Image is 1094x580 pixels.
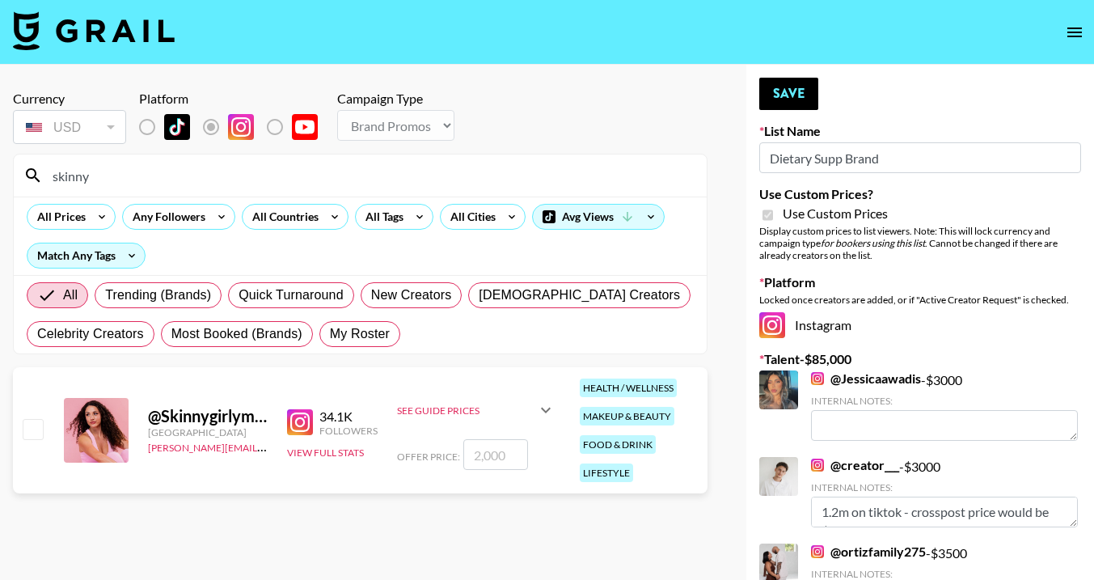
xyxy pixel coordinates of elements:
[371,286,452,305] span: New Creators
[811,568,1078,580] div: Internal Notes:
[37,324,144,344] span: Celebrity Creators
[148,438,464,454] a: [PERSON_NAME][EMAIL_ADDRESS][PERSON_NAME][DOMAIN_NAME]
[759,186,1081,202] label: Use Custom Prices?
[759,312,1081,338] div: Instagram
[811,457,1078,527] div: - $ 3000
[287,409,313,435] img: Instagram
[139,110,331,144] div: List locked to Instagram.
[397,391,555,430] div: See Guide Prices
[580,435,656,454] div: food & drink
[397,451,460,463] span: Offer Price:
[148,426,268,438] div: [GEOGRAPHIC_DATA]
[811,497,1078,527] textarea: 1.2m on tiktok - crosspost price would be $9,000
[171,324,302,344] span: Most Booked (Brands)
[319,409,378,425] div: 34.1K
[292,114,318,140] img: YouTube
[811,481,1078,493] div: Internal Notes:
[441,205,499,229] div: All Cities
[783,205,888,222] span: Use Custom Prices
[811,370,921,387] a: @Jessicaawadis
[811,545,824,558] img: Instagram
[148,406,268,426] div: @ Skinnygirlymillionaire
[821,237,925,249] em: for bookers using this list
[533,205,664,229] div: Avg Views
[759,123,1081,139] label: List Name
[139,91,331,107] div: Platform
[105,286,211,305] span: Trending (Brands)
[811,457,899,473] a: @creator___
[228,114,254,140] img: Instagram
[580,464,633,482] div: lifestyle
[27,243,145,268] div: Match Any Tags
[811,544,926,560] a: @ortizfamily275
[123,205,209,229] div: Any Followers
[759,351,1081,367] label: Talent - $ 85,000
[811,395,1078,407] div: Internal Notes:
[811,370,1078,441] div: - $ 3000
[479,286,680,305] span: [DEMOGRAPHIC_DATA] Creators
[13,107,126,147] div: Currency is locked to USD
[63,286,78,305] span: All
[13,91,126,107] div: Currency
[287,447,364,459] button: View Full Stats
[356,205,407,229] div: All Tags
[580,379,677,397] div: health / wellness
[759,312,785,338] img: Instagram
[13,11,175,50] img: Grail Talent
[27,205,89,229] div: All Prices
[397,404,536,417] div: See Guide Prices
[16,113,123,142] div: USD
[43,163,697,188] input: Search by User Name
[463,439,528,470] input: 2,000
[319,425,378,437] div: Followers
[337,91,454,107] div: Campaign Type
[811,459,824,472] img: Instagram
[759,78,818,110] button: Save
[811,372,824,385] img: Instagram
[243,205,322,229] div: All Countries
[1058,16,1091,49] button: open drawer
[759,225,1081,261] div: Display custom prices to list viewers. Note: This will lock currency and campaign type . Cannot b...
[239,286,344,305] span: Quick Turnaround
[759,294,1081,306] div: Locked once creators are added, or if "Active Creator Request" is checked.
[580,407,674,425] div: makeup & beauty
[759,274,1081,290] label: Platform
[330,324,390,344] span: My Roster
[164,114,190,140] img: TikTok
